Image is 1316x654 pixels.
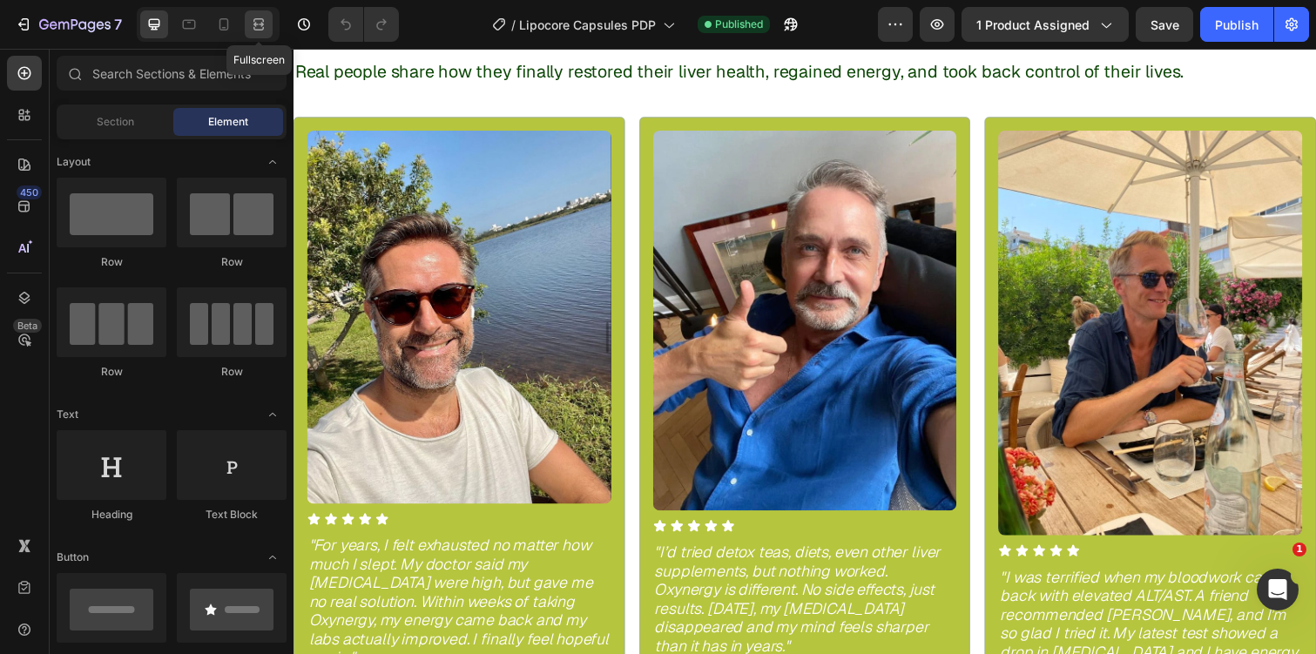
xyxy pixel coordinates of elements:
span: 1 [1292,543,1306,556]
div: Row [177,254,287,270]
span: / [511,16,516,34]
i: "I was terrified when my bloodwork came back with elevated ALT/AST. A friend recommended [PERSON_... [722,529,1026,645]
button: Publish [1200,7,1273,42]
span: Toggle open [259,148,287,176]
span: Toggle open [259,543,287,571]
button: 1 product assigned [962,7,1129,42]
span: Text [57,407,78,422]
span: Section [97,114,134,130]
span: Lipocore Capsules PDP [519,16,656,34]
img: gempages_584625223475659333-75c1ede0-4974-42ff-97dd-b5daa45efa23.jpg [14,84,325,465]
button: 7 [7,7,130,42]
span: Element [208,114,248,130]
i: "For years, I felt exhausted no matter how much I slept. My doctor said my [MEDICAL_DATA] were hi... [16,497,322,632]
div: Text Block [177,507,287,523]
iframe: Design area [294,49,1316,654]
span: Toggle open [259,401,287,428]
span: 1 product assigned [976,16,1090,34]
img: gempages_584625223475659333-16fc2b6b-7152-4e7b-b6ce-a6f8ab85d2ad.webp [368,84,678,472]
div: Heading [57,507,166,523]
span: Button [57,549,89,565]
p: 7 [114,14,122,35]
div: Row [57,254,166,270]
span: Published [715,17,763,32]
div: Row [177,364,287,380]
div: Undo/Redo [328,7,399,42]
div: 450 [17,185,42,199]
span: Layout [57,154,91,170]
div: Beta [13,319,42,333]
input: Search Sections & Elements [57,56,287,91]
button: Save [1136,7,1193,42]
i: "I’d tried detox teas, diets, even other liver supplements, but nothing worked. Oxynergy is diffe... [369,504,662,620]
div: Row [57,364,166,380]
iframe: Intercom live chat [1257,569,1299,610]
img: gempages_584625223475659333-c4c793d3-4d6f-4cc6-8aa3-2174636968d5.jpg [720,84,1031,497]
div: Publish [1215,16,1259,34]
p: Real people share how they finally restored their liver health, regained energy, and took back co... [2,14,1043,33]
span: Save [1151,17,1179,32]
